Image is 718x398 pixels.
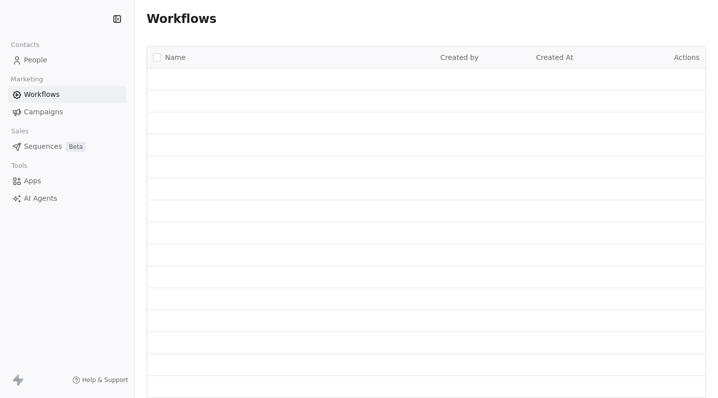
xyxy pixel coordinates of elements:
[72,376,128,384] a: Help & Support
[24,89,60,100] span: Workflows
[24,107,63,117] span: Campaigns
[165,52,185,63] span: Name
[7,158,31,173] span: Tools
[24,55,47,65] span: People
[66,142,86,152] span: Beta
[147,12,216,26] span: Workflows
[8,104,126,120] a: Campaigns
[8,138,126,155] a: SequencesBeta
[440,53,479,61] span: Created by
[536,53,573,61] span: Created At
[8,173,126,189] a: Apps
[6,72,47,87] span: Marketing
[8,190,126,207] a: AI Agents
[6,37,44,52] span: Contacts
[674,53,700,61] span: Actions
[8,86,126,103] a: Workflows
[82,376,128,384] span: Help & Support
[24,176,41,186] span: Apps
[24,193,57,204] span: AI Agents
[8,52,126,68] a: People
[24,141,62,152] span: Sequences
[7,124,33,139] span: Sales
